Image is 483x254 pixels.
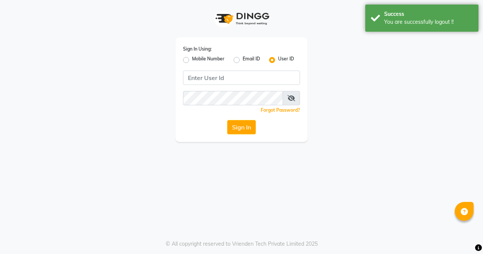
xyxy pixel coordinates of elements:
input: Username [183,71,300,85]
label: User ID [278,55,294,65]
div: You are successfully logout !! [384,18,473,26]
img: logo1.svg [211,8,272,30]
a: Forgot Password? [261,107,300,113]
label: Email ID [243,55,260,65]
div: Success [384,10,473,18]
label: Sign In Using: [183,46,212,52]
label: Mobile Number [192,55,225,65]
input: Username [183,91,283,105]
button: Sign In [227,120,256,134]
